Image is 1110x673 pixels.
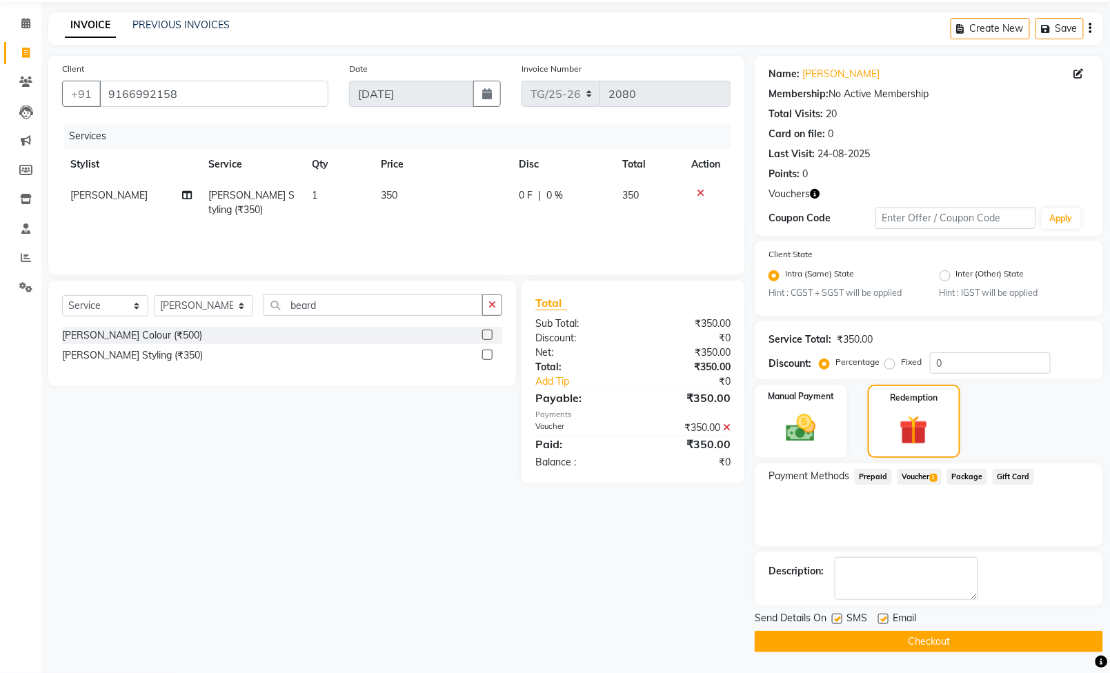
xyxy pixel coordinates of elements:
[755,611,826,628] span: Send Details On
[769,87,829,101] div: Membership:
[837,332,873,347] div: ₹350.00
[826,107,837,121] div: 20
[956,268,1024,284] label: Inter (Other) State
[522,63,582,75] label: Invoice Number
[633,345,742,360] div: ₹350.00
[633,421,742,435] div: ₹350.00
[525,455,633,470] div: Balance :
[373,149,511,180] th: Price
[769,87,1089,101] div: No Active Membership
[769,147,815,161] div: Last Visit:
[200,149,304,180] th: Service
[633,317,742,331] div: ₹350.00
[546,188,563,203] span: 0 %
[898,469,942,485] span: Voucher
[63,123,741,149] div: Services
[99,81,328,107] input: Search by Name/Mobile/Email/Code
[535,409,731,421] div: Payments
[769,187,810,201] span: Vouchers
[132,19,230,31] a: PREVIOUS INVOICES
[525,345,633,360] div: Net:
[947,469,987,485] span: Package
[755,631,1103,652] button: Checkout
[768,390,834,403] label: Manual Payment
[817,147,870,161] div: 24-08-2025
[62,63,84,75] label: Client
[769,564,824,579] div: Description:
[993,469,1034,485] span: Gift Card
[633,390,742,406] div: ₹350.00
[304,149,373,180] th: Qty
[769,356,811,371] div: Discount:
[633,331,742,345] div: ₹0
[525,421,633,435] div: Voucher
[951,18,1030,39] button: Create New
[62,149,200,180] th: Stylist
[62,81,101,107] button: +91
[525,331,633,345] div: Discount:
[785,268,854,284] label: Intra (Same) State
[769,287,918,299] small: Hint : CGST + SGST will be applied
[312,189,317,201] span: 1
[683,149,731,180] th: Action
[633,455,742,470] div: ₹0
[940,287,1089,299] small: Hint : IGST will be applied
[802,167,808,181] div: 0
[62,328,202,343] div: [PERSON_NAME] Colour (₹500)
[901,356,922,368] label: Fixed
[525,390,633,406] div: Payable:
[525,374,651,389] a: Add Tip
[633,436,742,452] div: ₹350.00
[828,127,833,141] div: 0
[381,189,397,201] span: 350
[264,294,483,316] input: Search or Scan
[769,107,823,121] div: Total Visits:
[855,469,892,485] span: Prepaid
[614,149,683,180] th: Total
[70,189,148,201] span: [PERSON_NAME]
[633,360,742,374] div: ₹350.00
[930,474,938,482] span: 1
[769,211,875,225] div: Coupon Code
[525,317,633,331] div: Sub Total:
[525,360,633,374] div: Total:
[835,356,880,368] label: Percentage
[519,188,533,203] span: 0 F
[769,332,831,347] div: Service Total:
[769,167,800,181] div: Points:
[1042,208,1081,229] button: Apply
[777,411,825,445] img: _cash.svg
[208,189,295,216] span: [PERSON_NAME] Styling (₹350)
[1035,18,1084,39] button: Save
[875,208,1035,229] input: Enter Offer / Coupon Code
[769,469,849,483] span: Payment Methods
[651,374,742,389] div: ₹0
[893,611,916,628] span: Email
[622,189,639,201] span: 350
[538,188,541,203] span: |
[769,248,813,261] label: Client State
[511,149,614,180] th: Disc
[65,13,116,38] a: INVOICE
[769,67,800,81] div: Name:
[802,67,880,81] a: [PERSON_NAME]
[62,348,203,363] div: [PERSON_NAME] Styling (₹350)
[349,63,368,75] label: Date
[890,392,938,404] label: Redemption
[846,611,867,628] span: SMS
[535,296,567,310] span: Total
[525,436,633,452] div: Paid:
[891,412,937,448] img: _gift.svg
[769,127,825,141] div: Card on file:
